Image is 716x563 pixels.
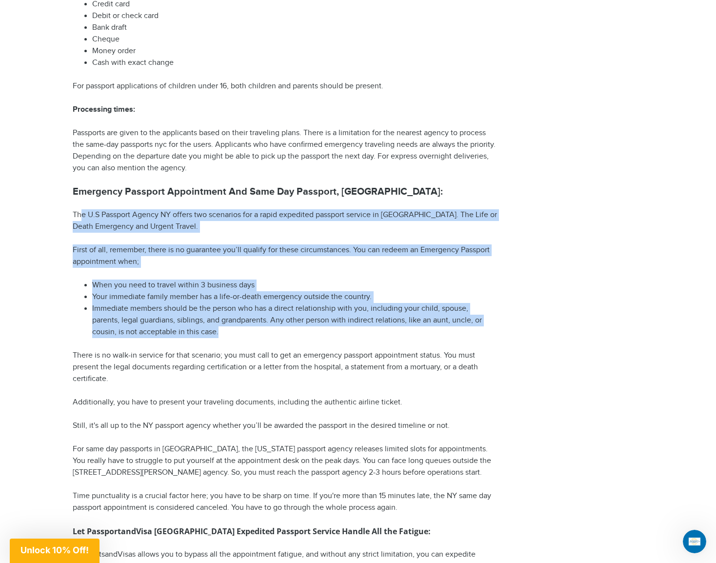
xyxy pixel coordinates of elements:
[73,209,497,233] p: The U.S Passport Agency NY offers two scenarios for a rapid expedited passport service in [GEOGRA...
[73,350,497,385] p: There is no walk-in service for that scenario; you must call to get an emergency passport appoint...
[73,105,135,114] strong: Processing times:
[92,57,497,69] li: Cash with exact change
[92,22,497,34] li: Bank draft
[73,244,497,268] p: First of all, remember, there is no guarantee you’ll qualify for these circumstances. You can red...
[73,397,497,408] p: Additionally, you have to present your traveling documents, including the authentic airline ticket.
[73,127,497,174] p: Passports are given to the applicants based on their traveling plans. There is a limitation for t...
[10,539,99,563] div: Unlock 10% Off!
[20,545,89,555] span: Unlock 10% Off!
[683,530,706,553] iframe: Intercom live chat
[92,34,497,45] li: Cheque
[92,280,497,291] li: When you need to travel within 3 business days
[73,420,497,432] p: Still, it's all up to the NY passport agency whether you’ll be awarded the passport in the desire...
[92,10,497,22] li: Debit or check card
[92,45,497,57] li: Money order
[92,303,497,338] li: Immediate members should be the person who has a direct relationship with you, including your chi...
[73,186,443,198] strong: Emergency Passport Appointment And Same Day Passport, [GEOGRAPHIC_DATA]:
[73,490,497,514] p: Time punctuality is a crucial factor here; you have to be sharp on time. If you're more than 15 m...
[73,80,497,92] p: For passport applications of children under 16, both children and parents should be present.
[73,526,431,537] strong: Let PassportandVisa [GEOGRAPHIC_DATA] Expedited Passport Service Handle All the Fatigue:
[73,443,497,479] p: For same day passports in [GEOGRAPHIC_DATA], the [US_STATE] passport agency releases limited slot...
[92,291,497,303] li: Your immediate family member has a life-or-death emergency outside the country.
